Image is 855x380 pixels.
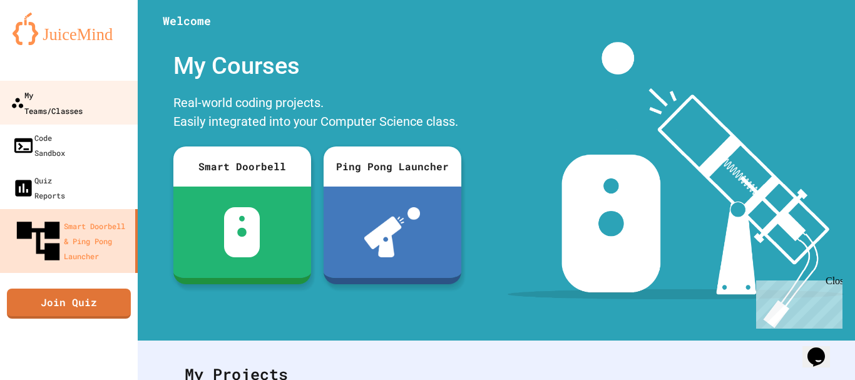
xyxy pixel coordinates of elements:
[5,5,86,80] div: Chat with us now!Close
[364,207,420,257] img: ppl-with-ball.png
[7,289,131,319] a: Join Quiz
[224,207,260,257] img: sdb-white.svg
[13,173,65,203] div: Quiz Reports
[173,146,311,187] div: Smart Doorbell
[13,13,125,45] img: logo-orange.svg
[324,146,461,187] div: Ping Pong Launcher
[751,275,842,329] iframe: chat widget
[11,87,83,118] div: My Teams/Classes
[167,90,468,137] div: Real-world coding projects. Easily integrated into your Computer Science class.
[13,130,65,160] div: Code Sandbox
[13,215,130,267] div: Smart Doorbell & Ping Pong Launcher
[508,42,843,328] img: banner-image-my-projects.png
[167,42,468,90] div: My Courses
[802,330,842,367] iframe: chat widget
